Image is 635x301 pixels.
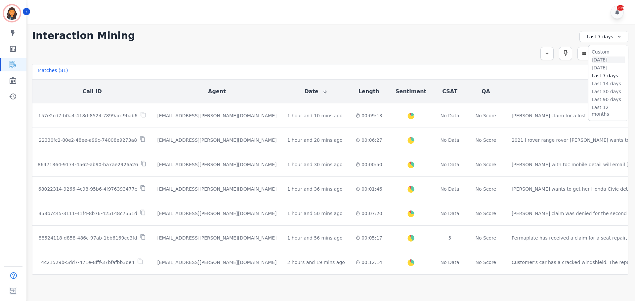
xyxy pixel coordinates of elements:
div: [EMAIL_ADDRESS][PERSON_NAME][DOMAIN_NAME] [157,210,276,217]
div: 00:06:27 [356,137,382,143]
div: No Score [476,235,496,241]
div: 00:09:13 [356,112,382,119]
div: 00:01:46 [356,186,382,192]
div: [EMAIL_ADDRESS][PERSON_NAME][DOMAIN_NAME] [157,137,276,143]
p: 22330fc2-80e2-48ee-a99c-74008e9273a8 [39,137,137,143]
button: QA [482,88,490,95]
button: Length [359,88,379,95]
div: No Score [476,161,496,168]
div: 1 hour and 36 mins ago [287,186,342,192]
div: No Data [440,161,460,168]
p: 157e2cd7-b0a4-418d-8524-7899acc9bab6 [38,112,137,119]
li: [DATE] [592,56,625,63]
div: 1 hour and 30 mins ago [287,161,342,168]
button: CSAT [442,88,457,95]
div: [EMAIL_ADDRESS][PERSON_NAME][DOMAIN_NAME] [157,161,276,168]
div: No Score [476,186,496,192]
div: No Score [476,112,496,119]
div: No Data [440,137,460,143]
div: 2 hours and 19 mins ago [287,259,345,266]
div: [EMAIL_ADDRESS][PERSON_NAME][DOMAIN_NAME] [157,235,276,241]
div: +99 [617,5,624,11]
li: Custom [592,49,625,55]
div: 1 hour and 56 mins ago [287,235,342,241]
div: 00:00:50 [356,161,382,168]
p: 68022314-9266-4c98-95b6-4f976393477e [38,186,138,192]
div: [EMAIL_ADDRESS][PERSON_NAME][DOMAIN_NAME] [157,259,276,266]
p: 88524118-d858-486c-97ab-1bb6169ce3fd [39,235,137,241]
li: Last 90 days [592,96,625,103]
div: No Data [440,186,460,192]
button: Date [304,88,328,95]
div: 1 hour and 10 mins ago [287,112,342,119]
div: No Score [476,259,496,266]
img: Bordered avatar [4,5,20,21]
button: Agent [208,88,226,95]
li: Last 30 days [592,88,625,95]
li: Last 7 days [592,72,625,79]
button: Sentiment [396,88,426,95]
div: No Score [476,137,496,143]
div: 00:07:20 [356,210,382,217]
div: [EMAIL_ADDRESS][PERSON_NAME][DOMAIN_NAME] [157,186,276,192]
div: 1 hour and 28 mins ago [287,137,342,143]
div: 00:05:17 [356,235,382,241]
div: 5 [440,235,460,241]
div: [EMAIL_ADDRESS][PERSON_NAME][DOMAIN_NAME] [157,112,276,119]
p: 4c21529b-5dd7-471e-8fff-37bfafbb3de4 [41,259,135,266]
div: 00:12:14 [356,259,382,266]
div: No Data [440,259,460,266]
h1: Interaction Mining [32,30,135,42]
div: Last 7 days [579,31,628,42]
li: [DATE] [592,64,625,71]
div: No Score [476,210,496,217]
p: 86471364-9174-4562-ab90-ba7ae2926a26 [38,161,138,168]
li: Last 14 days [592,80,625,87]
button: Call ID [82,88,102,95]
li: Last 12 months [592,104,625,117]
div: Matches ( 81 ) [38,67,68,76]
div: 1 hour and 50 mins ago [287,210,342,217]
p: 353b7c45-3111-41f4-8b76-425148c7551d [38,210,137,217]
div: No Data [440,112,460,119]
div: No Data [440,210,460,217]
